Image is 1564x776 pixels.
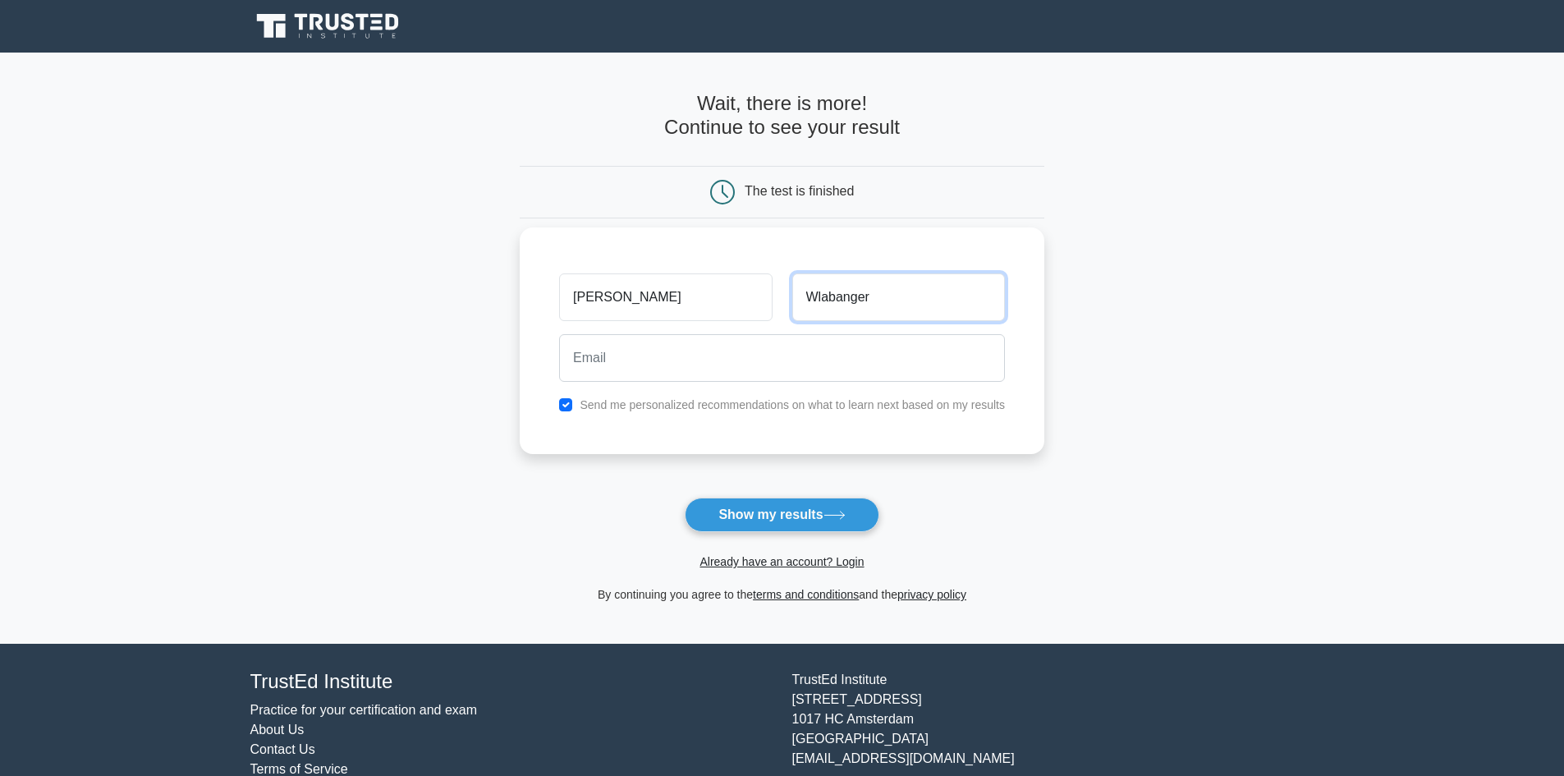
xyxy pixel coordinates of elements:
button: Show my results [685,498,878,532]
div: The test is finished [745,184,854,198]
input: Last name [792,273,1005,321]
a: Terms of Service [250,762,348,776]
a: Practice for your certification and exam [250,703,478,717]
a: privacy policy [897,588,966,601]
a: Already have an account? Login [699,555,864,568]
a: About Us [250,723,305,737]
div: By continuing you agree to the and the [510,585,1054,604]
input: Email [559,334,1005,382]
a: terms and conditions [753,588,859,601]
h4: TrustEd Institute [250,670,773,694]
a: Contact Us [250,742,315,756]
label: Send me personalized recommendations on what to learn next based on my results [580,398,1005,411]
input: First name [559,273,772,321]
h4: Wait, there is more! Continue to see your result [520,92,1044,140]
